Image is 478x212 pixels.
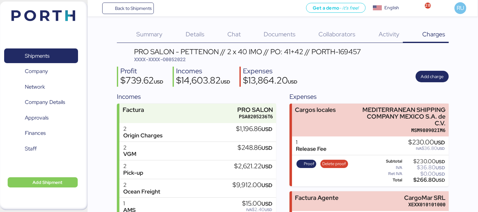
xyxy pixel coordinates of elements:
div: $36.80 [408,146,445,151]
span: USD [221,79,230,85]
span: USD [436,177,445,183]
span: Delete proof [322,160,346,167]
span: RU [457,4,464,12]
div: $36.80 [403,165,445,170]
button: Add charge [416,71,449,82]
div: 2 [123,126,162,132]
div: Pick-up [123,170,143,176]
a: Company [4,64,78,79]
div: $2.40 [242,207,272,212]
div: Expenses [289,92,449,101]
a: Staff [4,141,78,156]
div: PSA0205236T6 [237,113,273,120]
div: PRO SALON - PETTENON // 2 x 40 IMO // PO: 41+42 // PORTH-169457 [134,48,361,55]
span: Back to Shipments [115,4,152,12]
span: Charges [422,30,445,38]
div: Profit [120,67,163,76]
div: 2 [123,182,160,188]
div: $230.00 [403,159,445,164]
div: Incomes [176,67,230,76]
div: 1 [123,200,136,207]
div: $739.62 [120,76,163,87]
span: Staff [25,144,37,153]
div: $14,603.82 [176,76,230,87]
div: CargoMar SRL [404,194,446,201]
a: Shipments [4,48,78,63]
div: English [384,4,399,11]
span: Finances [25,128,46,138]
span: USD [437,146,445,151]
a: Network [4,79,78,94]
div: Origin Charges [123,132,162,139]
span: USD [436,165,445,171]
a: Back to Shipments [102,3,154,14]
div: Incomes [117,92,276,101]
span: IVA [416,146,422,151]
span: Collaborators [318,30,355,38]
div: Ocean Freight [123,188,160,195]
span: Network [25,82,45,91]
button: Add Shipment [8,177,78,187]
span: Approvals [25,113,48,122]
button: Delete proof [320,160,348,168]
span: USD [261,200,272,207]
span: Proof [304,160,314,167]
div: Cargos locales [295,106,336,113]
a: Company Details [4,95,78,110]
button: Menu [91,3,102,14]
a: Finances [4,126,78,141]
span: USD [261,163,272,170]
div: $9,912.00 [232,182,272,189]
span: Shipments [25,51,49,61]
div: $2,621.22 [234,163,272,170]
span: Add Shipment [32,179,62,186]
div: IVA [376,165,402,170]
div: Factura [123,106,144,113]
span: USD [261,126,272,133]
div: $0.00 [403,172,445,176]
div: Factura Agente [295,194,339,201]
div: 2 [123,163,143,170]
div: PRO SALON [237,106,273,113]
span: USD [261,182,272,189]
div: $1,196.86 [236,126,272,133]
div: Expenses [243,67,297,76]
div: 1 [296,139,326,146]
div: Subtotal [376,159,402,164]
div: $230.00 [408,139,445,146]
div: Total [376,178,402,182]
div: VGM [123,151,136,157]
div: MSM980902IM6 [355,127,446,134]
span: USD [261,144,272,151]
span: Company Details [25,98,65,107]
div: XEXX010101000 [404,201,446,208]
div: $266.80 [403,178,445,182]
span: Company [25,67,48,76]
div: $248.86 [238,144,272,151]
span: USD [154,79,163,85]
div: Ret IVA [376,172,402,176]
div: $13,864.20 [243,76,297,87]
span: Chat [227,30,241,38]
button: Proof [296,160,316,168]
a: Approvals [4,110,78,125]
span: XXXX-XXXX-O0052022 [134,56,186,62]
span: Documents [264,30,296,38]
span: Add charge [421,73,444,80]
span: USD [436,171,445,177]
span: USD [436,159,445,164]
div: MEDITERRANEAN SHIPPING COMPANY MEXICO S.A. de C.V. [355,106,446,127]
span: Details [186,30,204,38]
div: 2 [123,144,136,151]
div: Release Fee [296,146,326,152]
span: Activity [379,30,399,38]
div: $15.00 [242,200,272,207]
span: USD [434,139,445,146]
span: USD [288,79,297,85]
span: Summary [136,30,162,38]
